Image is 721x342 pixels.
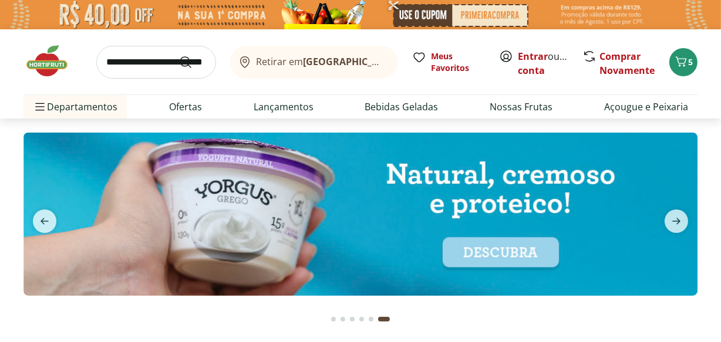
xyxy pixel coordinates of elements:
a: Entrar [518,50,548,63]
button: Submit Search [178,55,207,69]
span: 5 [688,56,693,67]
a: Bebidas Geladas [365,100,438,114]
button: Go to page 5 from fs-carousel [366,305,376,333]
button: Go to page 1 from fs-carousel [329,305,338,333]
button: Go to page 2 from fs-carousel [338,305,348,333]
a: Meus Favoritos [412,50,485,74]
button: Retirar em[GEOGRAPHIC_DATA]/[GEOGRAPHIC_DATA] [230,46,398,79]
input: search [96,46,216,79]
button: Carrinho [669,48,698,76]
span: Meus Favoritos [431,50,485,74]
a: Ofertas [169,100,202,114]
button: Menu [33,93,47,121]
span: Departamentos [33,93,117,121]
button: Go to page 3 from fs-carousel [348,305,357,333]
button: Current page from fs-carousel [376,305,392,333]
button: Go to page 4 from fs-carousel [357,305,366,333]
b: [GEOGRAPHIC_DATA]/[GEOGRAPHIC_DATA] [304,55,501,68]
a: Comprar Novamente [599,50,655,77]
span: Retirar em [257,56,386,67]
img: Hortifruti [23,43,82,79]
button: previous [23,209,66,233]
span: ou [518,49,570,77]
a: Açougue e Peixaria [604,100,688,114]
a: Lançamentos [254,100,314,114]
button: next [655,209,698,233]
img: yorgus [23,133,698,296]
a: Criar conta [518,50,582,77]
a: Nossas Frutas [490,100,552,114]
